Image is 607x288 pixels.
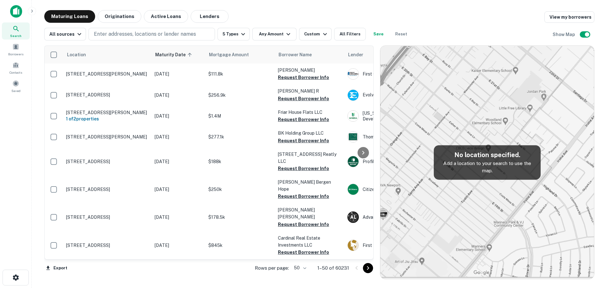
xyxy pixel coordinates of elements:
img: capitalize-icon.png [10,5,22,18]
button: Active Loans [144,10,188,23]
p: $277.1k [208,133,272,140]
p: [PERSON_NAME] R [278,88,341,95]
span: Saved [11,88,21,93]
div: Profile Bank [347,156,442,167]
span: Contacts [9,70,22,75]
button: Any Amount [252,28,297,40]
button: Request Borrower Info [278,221,329,228]
a: Saved [2,77,30,95]
button: Maturing Loans [44,10,95,23]
p: 1–50 of 60231 [317,264,349,272]
p: [DATE] [155,158,202,165]
h6: Show Map [553,31,576,38]
h5: No location specified. [439,150,536,160]
th: Location [63,46,151,64]
p: [DATE] [155,113,202,119]
p: [DATE] [155,70,202,77]
p: [STREET_ADDRESS] Reatly LLC [278,151,341,165]
span: Mortgage Amount [209,51,257,58]
button: Request Borrower Info [278,248,329,256]
p: $188k [208,158,272,165]
p: A L [350,214,356,221]
img: picture [348,111,359,121]
p: [PERSON_NAME] [PERSON_NAME] [278,206,341,220]
button: Go to next page [363,263,373,273]
p: [STREET_ADDRESS] [66,92,148,98]
p: Cardinal Real Estate Investments LLC [278,235,341,248]
img: picture [348,184,359,195]
div: First Republic [347,240,442,251]
p: [STREET_ADDRESS] [66,159,148,164]
div: [US_STATE] Housing And Economic Development Authority (wheda) [347,110,442,122]
a: Search [2,22,30,40]
span: Search [10,33,21,38]
div: All sources [49,30,83,38]
p: [DATE] [155,214,202,221]
button: Enter addresses, locations or lender names [89,28,215,40]
p: [PERSON_NAME] [278,67,341,74]
p: [STREET_ADDRESS] [66,242,148,248]
p: $250k [208,186,272,193]
span: Borrowers [8,52,23,57]
button: Request Borrower Info [278,116,329,123]
div: Custom [304,30,328,38]
p: BK Holding Group LLC [278,130,341,137]
button: Custom [299,28,331,40]
img: picture [348,69,359,79]
p: [DATE] [155,133,202,140]
div: 50 [291,263,307,273]
iframe: Chat Widget [575,217,607,248]
img: picture [348,132,359,142]
p: [STREET_ADDRESS][PERSON_NAME] [66,71,148,77]
img: map-placeholder.webp [380,46,594,279]
span: Maturity Date [155,51,194,58]
th: Borrower Name [275,46,344,64]
p: [STREET_ADDRESS][PERSON_NAME] [66,110,148,115]
p: Friar House Flats LLC [278,109,341,116]
p: [STREET_ADDRESS][PERSON_NAME] [66,134,148,140]
button: Export [44,263,69,273]
p: [STREET_ADDRESS] [66,214,148,220]
p: [STREET_ADDRESS] [66,187,148,192]
p: [DATE] [155,92,202,99]
button: Request Borrower Info [278,193,329,200]
p: [DATE] [155,242,202,249]
button: Request Borrower Info [278,74,329,81]
p: $256.9k [208,92,272,99]
p: [DATE] [155,186,202,193]
p: $1.4M [208,113,272,119]
button: Lenders [191,10,229,23]
button: Save your search to get updates of matches that match your search criteria. [368,28,389,40]
p: Add a location to your search to use the map. [439,160,536,175]
div: Advantage Lending, LLC [347,211,442,223]
th: Maturity Date [151,46,205,64]
button: All Filters [334,28,366,40]
div: Citizens [347,184,442,195]
img: picture [348,240,359,251]
th: Mortgage Amount [205,46,275,64]
button: All sources [44,28,86,40]
p: Enter addresses, locations or lender names [94,30,196,38]
p: Rows per page: [255,264,289,272]
span: Lender [348,51,363,58]
a: Contacts [2,59,30,76]
a: View my borrowers [544,11,594,23]
button: Request Borrower Info [278,95,329,102]
button: Request Borrower Info [278,137,329,144]
button: Originations [98,10,141,23]
p: $111.8k [208,70,272,77]
th: Lender [344,46,445,64]
button: 5 Types [218,28,250,40]
button: Reset [391,28,411,40]
p: $178.5k [208,214,272,221]
p: $845k [208,242,272,249]
span: Location [67,51,86,58]
button: Request Borrower Info [278,165,329,172]
a: Borrowers [2,41,30,58]
div: Evolve Bank & Trust [347,89,442,101]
